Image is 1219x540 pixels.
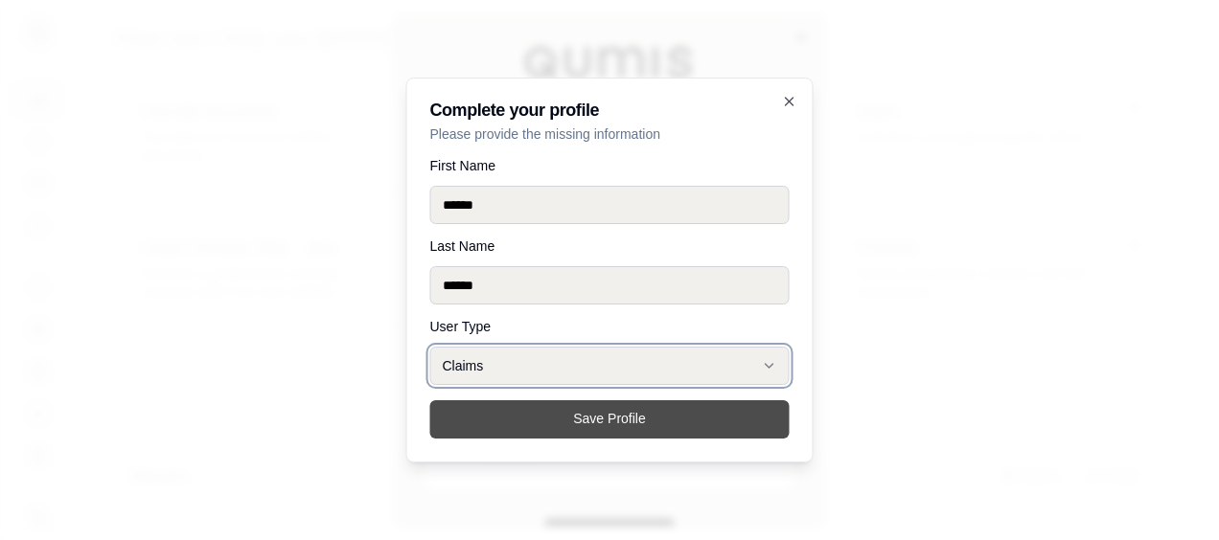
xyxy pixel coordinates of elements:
[430,101,790,119] h2: Complete your profile
[430,239,790,253] label: Last Name
[430,320,790,333] label: User Type
[430,124,790,144] p: Please provide the missing information
[430,159,790,172] label: First Name
[430,400,790,439] button: Save Profile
